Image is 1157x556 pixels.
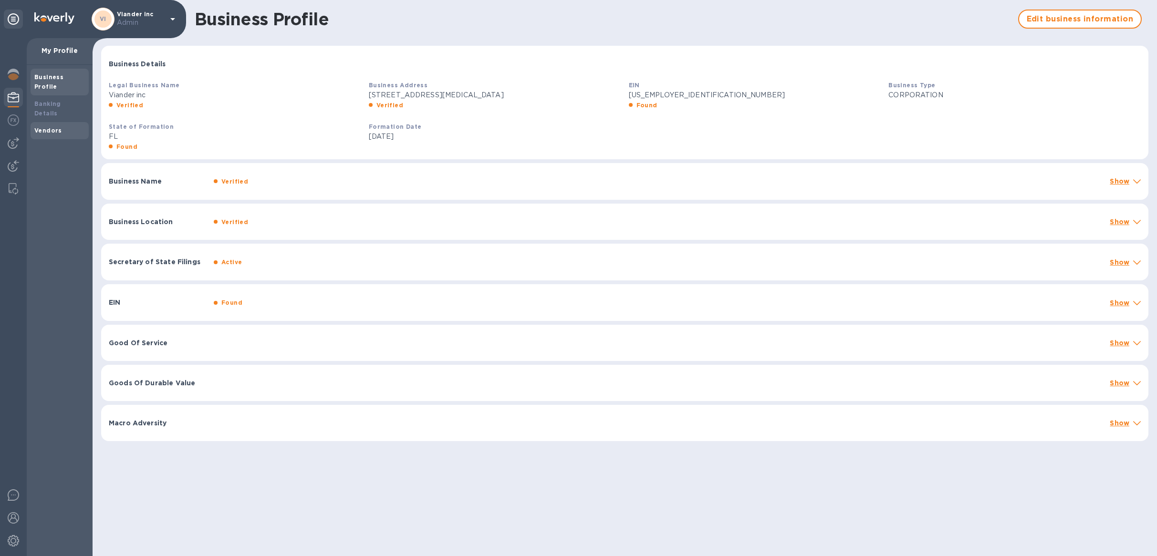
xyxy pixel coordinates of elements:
p: Secretary of State Filings [109,257,206,267]
b: Found [221,299,242,306]
div: Secretary of State FilingsActiveShow [101,244,1148,280]
b: State of Formation [109,123,174,130]
p: Admin [117,18,165,28]
p: EIN [109,298,206,307]
span: Edit business information [1027,13,1133,25]
p: CORPORATION [888,90,1141,100]
div: Goods Of Durable ValueShow [101,365,1148,401]
div: Business Details [101,46,1148,76]
b: Formation Date [369,123,422,130]
img: My Profile [8,92,19,103]
b: Legal Business Name [109,82,180,89]
b: Found [116,143,137,150]
p: [STREET_ADDRESS][MEDICAL_DATA] [369,90,621,100]
b: Business Address [369,82,427,89]
b: VI [100,15,106,22]
div: Macro AdversityShow [101,405,1148,441]
p: [DATE] [369,132,621,142]
p: Show [1110,378,1129,388]
img: Foreign exchange [8,114,19,126]
p: Show [1110,418,1129,428]
b: Vendors [34,127,62,134]
div: EINFoundShow [101,284,1148,321]
b: Verified [376,102,403,109]
p: Viander inc [117,11,165,28]
b: Active [221,258,242,266]
b: Verified [221,218,248,226]
p: [US_EMPLOYER_IDENTIFICATION_NUMBER] [629,90,881,100]
button: Edit business information [1018,10,1142,29]
p: Goods Of Durable Value [109,378,206,388]
b: EIN [629,82,640,89]
p: Show [1110,176,1129,186]
b: Verified [116,102,143,109]
p: Show [1110,257,1129,267]
b: Found [636,102,657,109]
p: My Profile [34,46,85,55]
b: Verified [221,178,248,185]
div: Business NameVerifiedShow [101,163,1148,200]
p: Good Of Service [109,338,206,348]
div: Business LocationVerifiedShow [101,204,1148,240]
b: Banking Details [34,100,61,117]
p: Viander inc [109,90,361,100]
div: Good Of ServiceShow [101,325,1148,361]
p: FL [109,132,361,142]
p: Macro Adversity [109,418,206,428]
b: Business Profile [34,73,63,90]
p: Business Location [109,217,206,227]
h1: Business Profile [195,9,1003,29]
p: Business Details [109,59,206,69]
b: Business Type [888,82,935,89]
div: Unpin categories [4,10,23,29]
p: Show [1110,338,1129,348]
p: Show [1110,217,1129,227]
img: Logo [34,12,74,24]
p: Show [1110,298,1129,308]
p: Business Name [109,176,206,186]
